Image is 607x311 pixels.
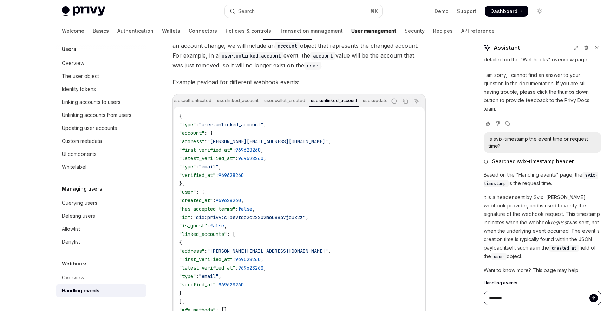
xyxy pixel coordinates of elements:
div: Updating user accounts [62,124,117,132]
span: "user.unlinked_account" [199,121,263,128]
a: Overview [56,57,146,70]
span: : [233,147,235,153]
span: : { [204,130,213,136]
button: Copy the contents from the code block [401,97,410,106]
div: The user object [62,72,99,80]
code: user.unlinked_account [219,52,283,60]
span: false [238,206,252,212]
span: 969628260 [238,155,263,161]
div: Is svix-timestamp the event time or request time? [489,135,596,150]
span: false [210,223,224,229]
div: Overview [62,59,84,67]
span: : [207,223,210,229]
span: "email" [199,273,218,279]
a: Allowlist [56,223,146,235]
a: Identity tokens [56,83,146,95]
a: Denylist [56,236,146,248]
span: "account" [179,130,204,136]
button: Ask AI [412,97,421,106]
a: Support [457,8,476,15]
a: Policies & controls [226,22,271,39]
span: , [252,206,255,212]
a: Unlinking accounts from users [56,109,146,121]
span: : [235,265,238,271]
span: Assistant [494,44,520,52]
span: : [190,214,193,220]
h5: Managing users [62,185,102,193]
span: Webhook payloads generally have two different formats. Both formats include a object that is the ... [172,21,426,70]
em: request [551,219,568,225]
span: "type" [179,164,196,170]
span: "address" [179,138,204,145]
img: light logo [62,6,105,16]
span: "did:privy:cfbsvtqo2c22202mo08847jdux2z" [193,214,306,220]
button: Report incorrect code [390,97,399,106]
div: Overview [62,273,84,282]
span: 969628260 [238,265,263,271]
a: Handling events [56,284,146,297]
div: Denylist [62,238,80,246]
span: "email" [199,164,218,170]
div: user.updated_account [361,97,411,105]
span: Searched svix-timestamp header [492,158,574,165]
span: user [494,254,504,259]
span: , [224,223,227,229]
span: , [263,155,266,161]
span: , [218,273,221,279]
span: Handling events [484,280,517,286]
div: Linking accounts to users [62,98,120,106]
a: Basics [93,22,109,39]
span: 969628260 [235,256,261,263]
button: Copy chat response [503,120,512,127]
div: Querying users [62,199,97,207]
a: Dashboard [485,6,528,17]
span: : [196,273,199,279]
div: Identity tokens [62,85,96,93]
span: svix-timestamp [484,172,598,186]
code: user [304,62,321,70]
span: , [328,248,331,254]
span: "linked_accounts" [179,231,227,237]
a: Updating user accounts [56,122,146,134]
div: Deleting users [62,212,95,220]
div: user.authenticated [171,97,214,105]
span: "has_accepted_terms" [179,206,235,212]
div: user.wallet_created [262,97,307,105]
span: , [218,164,221,170]
span: : [235,206,238,212]
span: "[PERSON_NAME][EMAIL_ADDRESS][DOMAIN_NAME]" [207,138,328,145]
span: 969628260 [218,172,244,178]
button: Toggle dark mode [534,6,545,17]
span: Example payload for different webhook events: [172,77,426,87]
span: { [179,239,182,246]
div: user.unlinked_account [309,97,359,105]
span: : [196,121,199,128]
span: : [235,155,238,161]
a: Welcome [62,22,84,39]
span: : [204,138,207,145]
p: It is a header sent by Svix, [PERSON_NAME] webhook provider, and is used to verify the signature ... [484,193,601,260]
span: "user" [179,189,196,195]
p: Based on the "Handling events" page, the is the request time. [484,171,601,187]
span: "[PERSON_NAME][EMAIL_ADDRESS][DOMAIN_NAME]" [207,248,328,254]
div: Unlinking accounts from users [62,111,131,119]
div: Custom metadata [62,137,102,145]
span: { [179,113,182,119]
span: , [261,256,263,263]
span: : [233,256,235,263]
h5: Webhooks [62,259,88,268]
div: UI components [62,150,97,158]
span: 969628260 [218,282,244,288]
button: Send message [589,294,598,302]
a: UI components [56,148,146,160]
a: Whitelabel [56,161,146,173]
a: Wallets [162,22,180,39]
span: : [204,248,207,254]
a: Security [405,22,425,39]
span: : [196,164,199,170]
span: }, [179,180,185,187]
a: Querying users [56,197,146,209]
div: Handling events [62,286,99,295]
span: : [ [227,231,235,237]
span: , [263,121,266,128]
